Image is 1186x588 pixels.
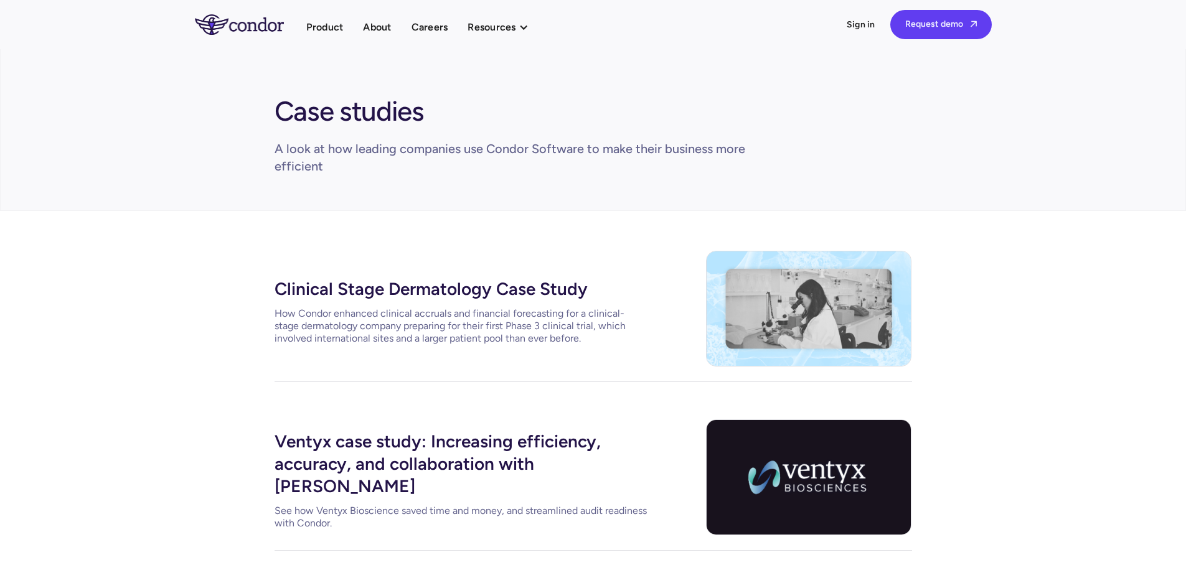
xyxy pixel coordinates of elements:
div: A look at how leading companies use Condor Software to make their business more efficient [275,140,753,175]
a: Clinical Stage Dermatology Case StudyHow Condor enhanced clinical accruals and financial forecast... [275,273,648,345]
a: Sign in [847,19,875,31]
a: About [363,19,391,35]
div: Resources [468,19,540,35]
div: Ventyx case study: Increasing efficiency, accuracy, and collaboration with [PERSON_NAME] [275,425,648,500]
a: Careers [412,19,448,35]
a: Product [306,19,344,35]
a: home [195,14,306,34]
div: Resources [468,19,515,35]
a: Ventyx case study: Increasing efficiency, accuracy, and collaboration with [PERSON_NAME]See how V... [275,425,648,530]
div: See how Ventyx Bioscience saved time and money, and streamlined audit readiness with Condor. [275,505,648,530]
div: How Condor enhanced clinical accruals and financial forecasting for a clinical-stage dermatology ... [275,307,648,345]
div: Clinical Stage Dermatology Case Study [275,273,648,302]
h1: Case studies [275,89,424,129]
a: Request demo [890,10,992,39]
span:  [971,20,977,28]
